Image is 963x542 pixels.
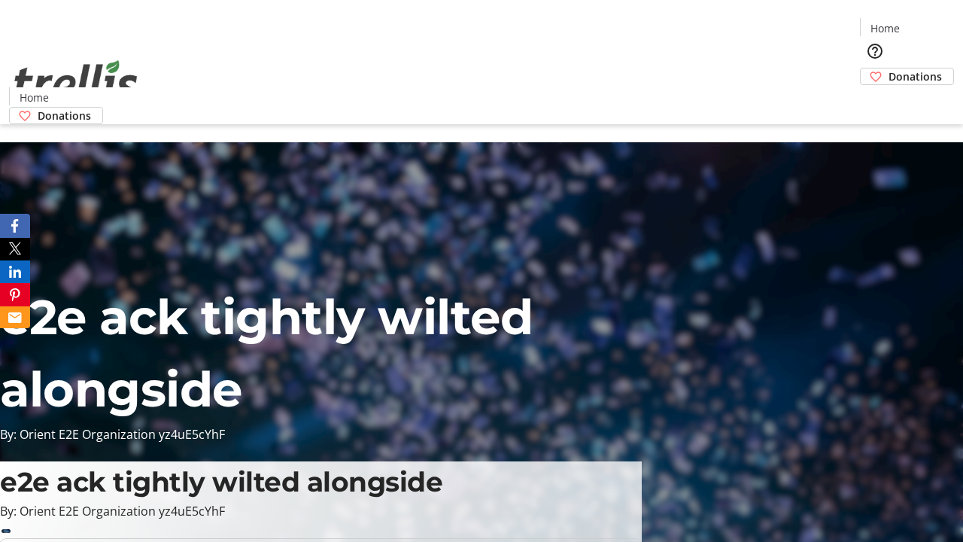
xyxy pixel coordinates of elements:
[38,108,91,123] span: Donations
[9,44,143,119] img: Orient E2E Organization yz4uE5cYhF's Logo
[861,20,909,36] a: Home
[860,36,890,66] button: Help
[889,69,942,84] span: Donations
[860,85,890,115] button: Cart
[9,107,103,124] a: Donations
[10,90,58,105] a: Home
[20,90,49,105] span: Home
[870,20,900,36] span: Home
[860,68,954,85] a: Donations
